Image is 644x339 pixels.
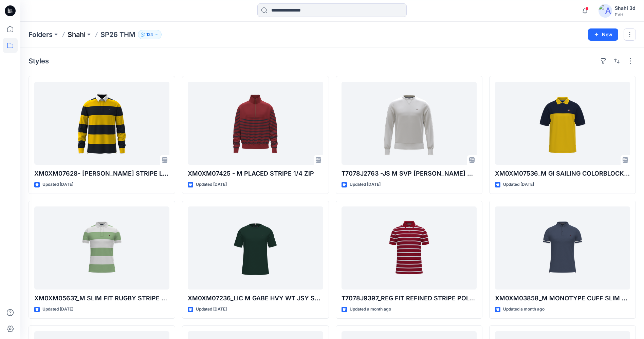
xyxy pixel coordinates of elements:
[350,306,391,313] p: Updated a month ago
[495,82,630,165] a: XM0XM07536_M GI SAILING COLORBLOCK POLO_PROTO_V01
[42,306,73,313] p: Updated [DATE]
[495,169,630,178] p: XM0XM07536_M GI SAILING COLORBLOCK POLO_PROTO_V01
[68,30,86,39] a: Shahi
[196,181,227,188] p: Updated [DATE]
[599,4,612,18] img: avatar
[34,82,169,165] a: XM0XM07628- M LEWIS STRIPE LS RUGBY POLO
[342,169,477,178] p: T7078J2763 -JS M SVP [PERSON_NAME] CREW FRENCH [PERSON_NAME]
[196,306,227,313] p: Updated [DATE]
[188,206,323,290] a: XM0XM07236_LIC M GABE HVY WT JSY SS TEE_PROTO_V01
[34,294,169,303] p: XM0XM05637_M SLIM FIT RUGBY STRIPE POLO_PROTO_V01
[588,28,618,41] button: New
[615,4,636,12] div: Shahi 3d
[495,294,630,303] p: XM0XM03858_M MONOTYPE CUFF SLIM FIT POLO_PROTO_V01
[29,30,53,39] a: Folders
[342,82,477,165] a: T7078J2763 -JS M SVP MASON CREW FRENCH TERRY
[342,294,477,303] p: T7078J9397_REG FIT REFINED STRIPE POLO_FIT_V01
[146,31,153,38] p: 124
[29,57,49,65] h4: Styles
[503,181,534,188] p: Updated [DATE]
[100,30,135,39] p: SP26 THM
[188,169,323,178] p: XM0XM07425 - M PLACED STRIPE 1/4 ZIP
[495,206,630,290] a: XM0XM03858_M MONOTYPE CUFF SLIM FIT POLO_PROTO_V01
[342,206,477,290] a: T7078J9397_REG FIT REFINED STRIPE POLO_FIT_V01
[188,294,323,303] p: XM0XM07236_LIC M GABE HVY WT JSY SS TEE_PROTO_V01
[350,181,381,188] p: Updated [DATE]
[34,169,169,178] p: XM0XM07628- [PERSON_NAME] STRIPE LS RUGBY POLO
[34,206,169,290] a: XM0XM05637_M SLIM FIT RUGBY STRIPE POLO_PROTO_V01
[138,30,162,39] button: 124
[188,82,323,165] a: XM0XM07425 - M PLACED STRIPE 1/4 ZIP
[503,306,545,313] p: Updated a month ago
[615,12,636,17] div: PVH
[42,181,73,188] p: Updated [DATE]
